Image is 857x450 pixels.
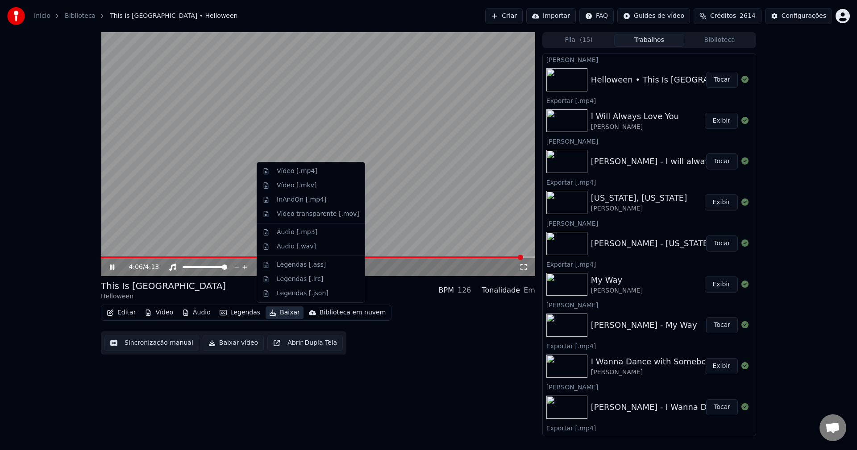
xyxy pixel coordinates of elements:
[543,422,756,433] div: Exportar [.mp4]
[267,335,343,351] button: Abrir Dupla Tela
[277,228,317,237] div: Áudio [.mp3]
[65,12,96,21] a: Biblioteca
[277,260,326,269] div: Legendas [.ass]
[591,368,783,377] div: [PERSON_NAME]
[544,34,614,47] button: Fila
[706,153,738,169] button: Tocar
[277,242,316,251] div: Áudio [.wav]
[710,12,736,21] span: Créditos
[706,317,738,333] button: Tocar
[705,113,738,129] button: Exibir
[591,319,697,331] div: [PERSON_NAME] - My Way
[591,155,751,168] div: [PERSON_NAME] - I will always love you
[706,72,738,88] button: Tocar
[579,8,614,24] button: FAQ
[591,74,755,86] div: Helloween • This Is [GEOGRAPHIC_DATA]
[141,306,177,319] button: Vídeo
[617,8,690,24] button: Guides de vídeo
[591,274,643,286] div: My Way
[458,285,471,296] div: 126
[277,275,323,284] div: Legendas [.lrc]
[765,8,832,24] button: Configurações
[103,306,139,319] button: Editar
[277,210,359,219] div: Vídeo transparente [.mov]
[705,194,738,211] button: Exibir
[580,36,593,45] span: ( 15 )
[543,54,756,65] div: [PERSON_NAME]
[543,381,756,392] div: [PERSON_NAME]
[104,335,199,351] button: Sincronização manual
[34,12,50,21] a: Início
[684,34,755,47] button: Biblioteca
[145,263,159,272] span: 4:13
[543,340,756,351] div: Exportar [.mp4]
[706,235,738,252] button: Tocar
[7,7,25,25] img: youka
[110,12,237,21] span: This Is [GEOGRAPHIC_DATA] • Helloween
[179,306,214,319] button: Áudio
[591,123,679,132] div: [PERSON_NAME]
[277,167,317,176] div: Vídeo [.mp4]
[694,8,761,24] button: Créditos2614
[591,110,679,123] div: I Will Always Love You
[543,299,756,310] div: [PERSON_NAME]
[129,263,143,272] span: 4:06
[591,355,783,368] div: I Wanna Dance with Somebody (Who Loves Me)
[277,181,316,190] div: Vídeo [.mkv]
[439,285,454,296] div: BPM
[526,8,576,24] button: Importar
[129,263,150,272] div: /
[277,195,327,204] div: InAndOn [.mp4]
[820,414,846,441] a: Bate-papo aberto
[266,306,304,319] button: Baixar
[591,192,687,204] div: [US_STATE], [US_STATE]
[591,237,762,250] div: [PERSON_NAME] - [US_STATE], [US_STATE]
[543,259,756,269] div: Exportar [.mp4]
[591,286,643,295] div: [PERSON_NAME]
[34,12,237,21] nav: breadcrumb
[101,292,226,301] div: Helloween
[706,399,738,415] button: Tocar
[485,8,523,24] button: Criar
[216,306,264,319] button: Legendas
[524,285,535,296] div: Em
[740,12,756,21] span: 2614
[543,218,756,228] div: [PERSON_NAME]
[543,95,756,106] div: Exportar [.mp4]
[277,289,329,298] div: Legendas [.json]
[782,12,826,21] div: Configurações
[614,34,685,47] button: Trabalhos
[482,285,520,296] div: Tonalidade
[591,204,687,213] div: [PERSON_NAME]
[101,280,226,292] div: This Is [GEOGRAPHIC_DATA]
[543,177,756,187] div: Exportar [.mp4]
[543,136,756,146] div: [PERSON_NAME]
[705,277,738,293] button: Exibir
[203,335,264,351] button: Baixar vídeo
[705,358,738,374] button: Exibir
[320,308,386,317] div: Biblioteca em nuvem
